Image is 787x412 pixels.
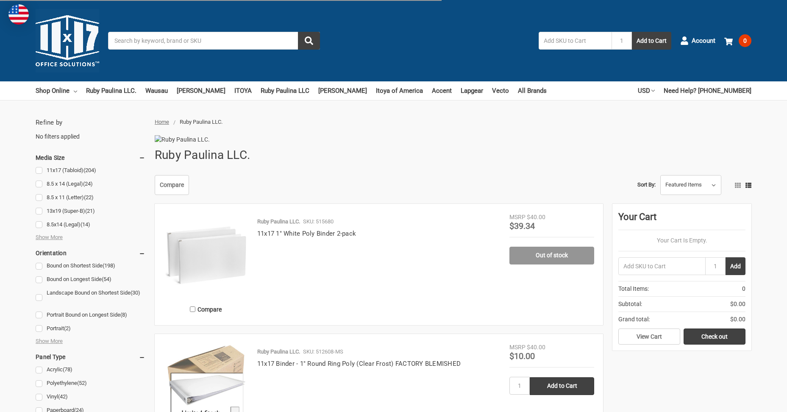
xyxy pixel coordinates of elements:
button: Add to Cart [632,32,671,50]
span: $40.00 [527,214,545,220]
a: ITOYA [234,81,252,100]
span: (2) [64,325,71,331]
span: Total Items: [618,284,649,293]
a: Landscape Bound on Shortest Side [36,287,145,307]
a: Ruby Paulina LLC [261,81,309,100]
span: (14) [81,221,90,228]
h5: Media Size [36,153,145,163]
a: Accent [432,81,452,100]
a: Out of stock [509,247,594,264]
p: SKU: 515680 [303,217,334,226]
a: Need Help? [PHONE_NUMBER] [664,81,751,100]
span: (42) [58,393,68,400]
p: SKU: 512608-MS [303,348,343,356]
span: (24) [83,181,93,187]
a: 8.5 x 14 (Legal) [36,178,145,190]
iframe: Google Customer Reviews [717,389,787,412]
div: MSRP [509,213,526,222]
a: 8.5x14 (Legal) [36,219,145,231]
a: Vinyl [36,391,145,403]
span: Subtotal: [618,300,642,309]
span: (21) [85,208,95,214]
input: Search by keyword, brand or SKU [108,32,320,50]
a: All Brands [518,81,547,100]
span: 0 [739,34,751,47]
input: Add to Cart [530,377,594,395]
a: 8.5 x 11 (Letter) [36,192,145,203]
a: 11x17 (Tabloid) [36,165,145,176]
span: (8) [120,312,127,318]
a: Itoya of America [376,81,423,100]
p: Ruby Paulina LLC. [257,217,300,226]
span: (54) [102,276,111,282]
span: (22) [84,194,94,200]
button: Add [726,257,745,275]
label: Compare [164,302,248,316]
input: Add SKU to Cart [539,32,612,50]
a: 11x17 Binder - 1" Round Ring Poly (Clear Frost) FACTORY BLEMISHED [257,360,461,367]
span: 0 [742,284,745,293]
a: Vecto [492,81,509,100]
a: Bound on Shortest Side [36,260,145,272]
h1: Ruby Paulina LLC. [155,144,250,166]
div: No filters applied [36,118,145,141]
a: Portrait [36,323,145,334]
span: Account [692,36,715,46]
h5: Refine by [36,118,145,128]
a: 13x19 (Super-B) [36,206,145,217]
a: Check out [684,328,745,345]
h5: Orientation [36,248,145,258]
a: Shop Online [36,81,77,100]
a: Acrylic [36,364,145,376]
span: (204) [83,167,96,173]
span: $40.00 [527,344,545,351]
a: Ruby Paulina LLC. [86,81,136,100]
img: Ruby Paulina LLC. [155,135,235,144]
a: USD [638,81,655,100]
span: Show More [36,337,63,345]
input: Compare [190,306,195,312]
span: (198) [103,262,115,269]
div: MSRP [509,343,526,352]
span: $39.34 [509,221,535,231]
a: Bound on Longest Side [36,274,145,285]
div: Your Cart [618,210,745,230]
img: 11x17 1" White Poly Binder 2-pack [164,213,248,298]
h5: Panel Type [36,352,145,362]
span: $10.00 [509,351,535,361]
img: 11x17.com [36,9,99,72]
a: Home [155,119,169,125]
span: Show More [36,233,63,242]
a: Lapgear [461,81,483,100]
a: 0 [724,30,751,52]
a: Compare [155,175,189,195]
span: (52) [77,380,87,386]
input: Add SKU to Cart [618,257,705,275]
p: Your Cart Is Empty. [618,236,745,245]
a: View Cart [618,328,680,345]
a: Account [680,30,715,52]
a: [PERSON_NAME] [318,81,367,100]
span: Ruby Paulina LLC. [180,119,222,125]
span: $0.00 [730,300,745,309]
a: [PERSON_NAME] [177,81,225,100]
p: Ruby Paulina LLC. [257,348,300,356]
a: Wausau [145,81,168,100]
label: Sort By: [637,178,656,191]
span: $0.00 [730,315,745,324]
span: Grand total: [618,315,650,324]
a: Polyethylene [36,378,145,389]
img: duty and tax information for United States [8,4,29,25]
span: (30) [131,290,140,296]
span: (78) [63,366,72,373]
a: Portrait Bound on Longest Side [36,309,145,321]
a: 11x17 1" White Poly Binder 2-pack [257,230,356,237]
